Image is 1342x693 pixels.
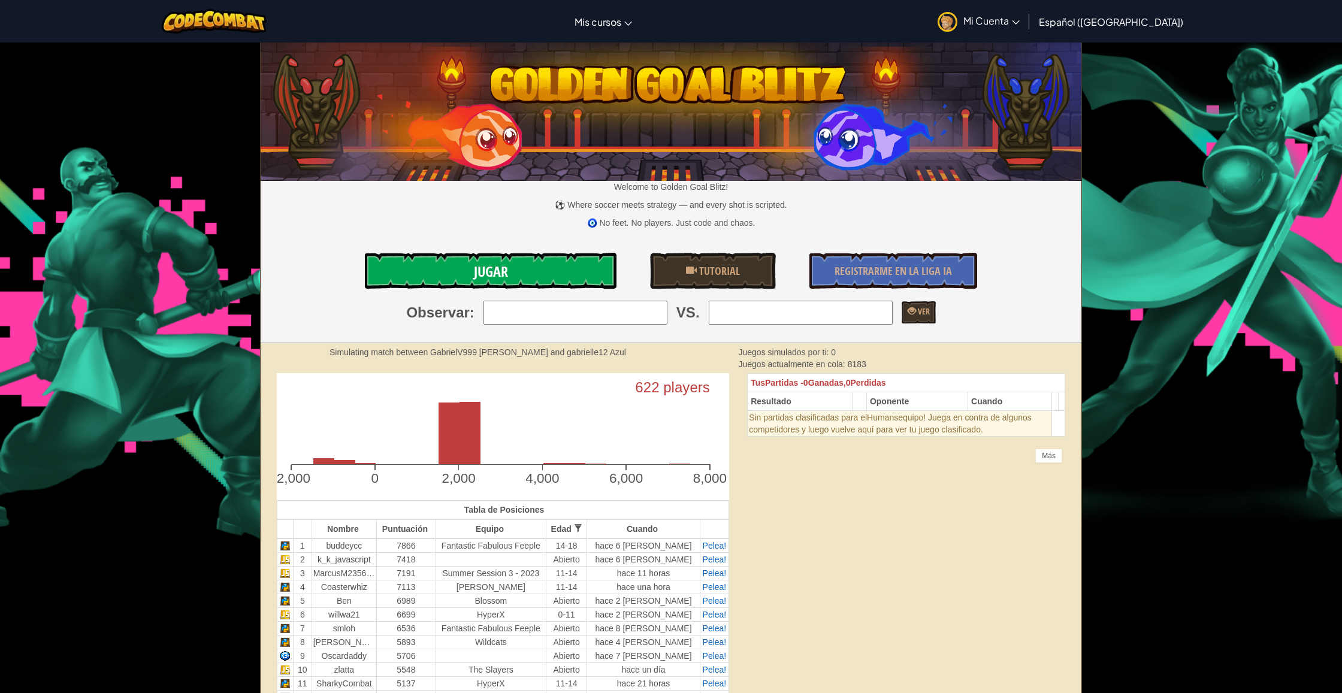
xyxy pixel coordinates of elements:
td: k_k_javascript [312,552,376,566]
a: Pelea! [703,596,727,606]
strong: Simulating match between GabrielV999 [PERSON_NAME] and gabrielle12 Azul [330,347,626,357]
p: 🧿 No feet. No players. Just code and chaos. [261,217,1081,229]
td: buddeycc [312,538,376,553]
a: Pelea! [703,624,727,633]
td: 14-18 [546,538,587,553]
text: 2,000 [442,471,476,486]
span: Mis cursos [575,16,621,28]
th: Oponente [866,392,968,411]
td: hace 21 horas [587,676,700,690]
td: The Slayers [436,662,546,676]
td: [PERSON_NAME].evansTestStudent [312,635,376,649]
img: avatar [938,12,957,32]
a: Pelea! [703,541,727,550]
td: hace 4 [PERSON_NAME] [587,635,700,649]
td: hace 2 [PERSON_NAME] [587,607,700,621]
td: Abierto [546,621,587,635]
td: Fantastic Fabulous Feeple [436,621,546,635]
td: 5 [293,594,312,607]
th: 0 0 [748,374,1065,392]
a: Pelea! [703,610,727,619]
td: 4 [293,580,312,594]
span: Español ([GEOGRAPHIC_DATA]) [1039,16,1183,28]
td: Abierto [546,594,587,607]
span: Pelea! [703,651,727,661]
text: 4,000 [525,471,559,486]
td: 7113 [377,580,436,594]
div: Más [1035,449,1062,463]
td: 6 [293,607,312,621]
span: Tabla de Posiciones [464,505,545,515]
span: Jugar [474,262,508,281]
a: Mis cursos [569,5,638,38]
td: HyperX [436,676,546,690]
td: 8 [293,635,312,649]
span: Partidas - [765,378,803,388]
td: Summer Session 3 - 2023 [436,566,546,580]
td: Abierto [546,662,587,676]
td: 5137 [377,676,436,690]
td: 7 [293,621,312,635]
td: hace una hora [587,580,700,594]
text: 8,000 [693,471,727,486]
td: 9 [293,649,312,662]
span: Sin partidas clasificadas para el [749,413,867,422]
td: willwa21 [312,607,376,621]
text: 0 [371,471,379,486]
td: Abierto [546,552,587,566]
td: hace 7 [PERSON_NAME] [587,649,700,662]
a: Pelea! [703,555,727,564]
th: Cuando [587,519,700,538]
td: 5893 [377,635,436,649]
p: Welcome to Golden Goal Blitz! [261,181,1081,193]
a: Pelea! [703,679,727,688]
span: Observar [406,302,469,323]
a: Tutorial [650,253,776,289]
span: 0 [831,347,836,357]
a: Pelea! [703,568,727,578]
span: : [470,302,474,323]
img: CodeCombat logo [162,9,267,34]
td: Ben [312,594,376,607]
td: zlatta [312,662,376,676]
td: 6989 [377,594,436,607]
td: SharkyCombat [312,676,376,690]
td: Fantastic Fabulous Feeple [436,538,546,553]
th: Resultado [748,392,852,411]
td: HyperX [436,607,546,621]
span: Tus [751,378,765,388]
th: equipo [436,519,546,538]
td: 7418 [377,552,436,566]
text: 6,000 [609,471,643,486]
a: Pelea! [703,637,727,647]
td: hace 2 [PERSON_NAME] [587,594,700,607]
th: Nombre [312,519,376,538]
td: 5548 [377,662,436,676]
span: Ganadas, [808,378,846,388]
td: hace 8 [PERSON_NAME] [587,621,700,635]
th: Edad [546,519,587,538]
td: 1 [293,538,312,553]
td: 6699 [377,607,436,621]
td: Abierto [546,635,587,649]
span: 8183 [848,359,866,369]
td: 6536 [377,621,436,635]
a: Mi Cuenta [932,2,1026,40]
td: 11-14 [546,566,587,580]
td: Coasterwhiz [312,580,376,594]
td: Humans [748,411,1052,437]
td: hace un día [587,662,700,676]
span: Perdidas [850,378,885,388]
td: 0-11 [546,607,587,621]
text: -2,000 [272,471,310,486]
td: hace 6 [PERSON_NAME] [587,552,700,566]
td: Oscardaddy [312,649,376,662]
th: Puntuación [377,519,436,538]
